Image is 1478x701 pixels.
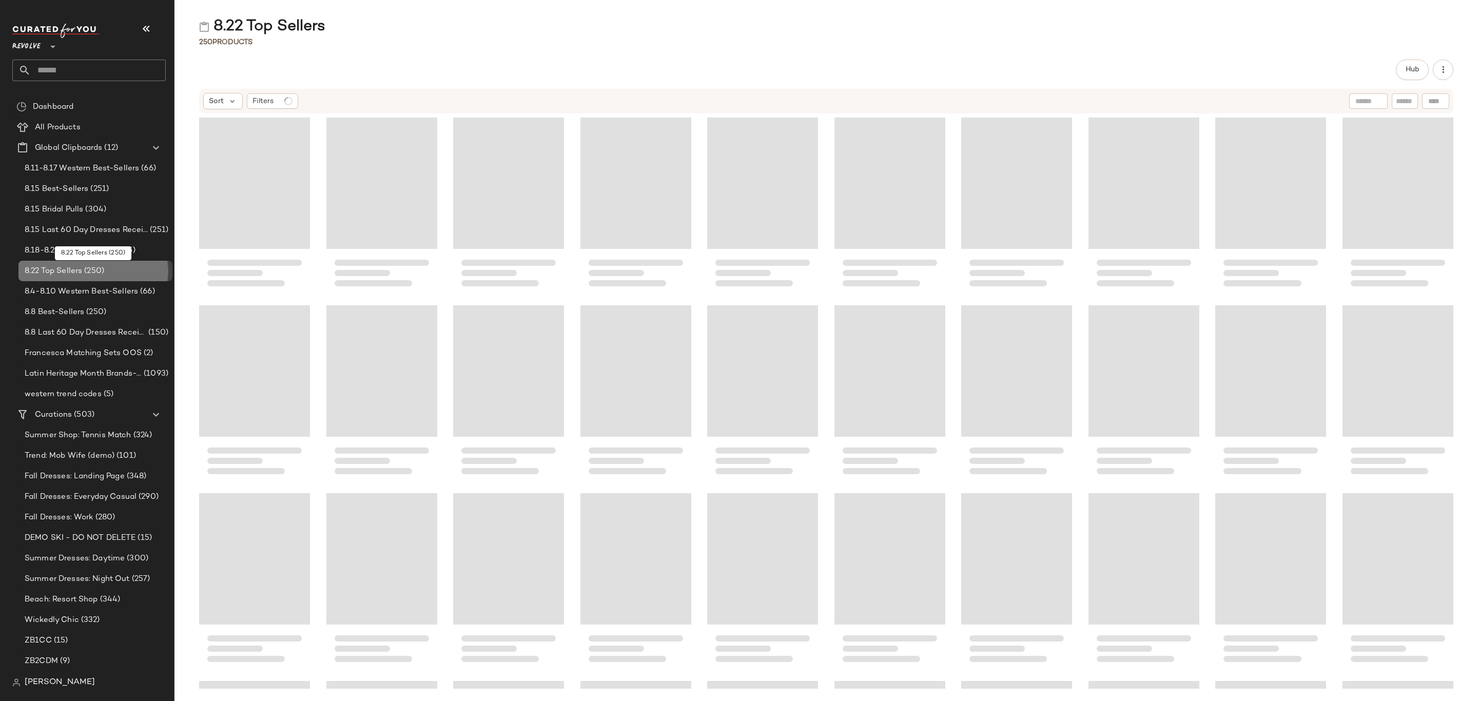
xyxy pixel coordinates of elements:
[834,492,945,671] div: Loading...
[35,122,81,133] span: All Products
[25,430,131,441] span: Summer Shop: Tennis Match
[199,304,310,483] div: Loading...
[114,450,136,462] span: (101)
[25,306,84,318] span: 8.8 Best-Sellers
[58,655,70,667] span: (9)
[142,347,153,359] span: (2)
[25,676,95,689] span: [PERSON_NAME]
[52,635,68,647] span: (15)
[961,116,1072,296] div: Loading...
[72,409,94,421] span: (503)
[1088,492,1199,671] div: Loading...
[102,388,113,400] span: (5)
[25,594,98,606] span: Beach: Resort Shop
[326,304,437,483] div: Loading...
[199,37,252,48] div: Products
[25,245,110,257] span: 8.18-8.22 AM Newness
[25,532,135,544] span: DEMO SKI - DO NOT DELETE
[79,614,100,626] span: (332)
[25,450,114,462] span: Trend: Mob Wife (demo)
[1396,60,1429,80] button: Hub
[33,101,73,113] span: Dashboard
[1088,116,1199,296] div: Loading...
[110,245,135,257] span: (1895)
[209,96,224,107] span: Sort
[25,553,125,564] span: Summer Dresses: Daytime
[93,512,115,523] span: (280)
[25,163,139,174] span: 8.11-8.17 Western Best-Sellers
[135,532,152,544] span: (15)
[1215,492,1326,671] div: Loading...
[453,116,564,296] div: Loading...
[12,678,21,687] img: svg%3e
[25,491,137,503] span: Fall Dresses: Everyday Casual
[199,22,209,32] img: svg%3e
[1215,116,1326,296] div: Loading...
[25,286,138,298] span: 8.4-8.10 Western Best-Sellers
[1343,492,1453,671] div: Loading...
[834,116,945,296] div: Loading...
[25,224,148,236] span: 8.15 Last 60 Day Dresses Receipt
[88,183,109,195] span: (251)
[199,38,212,46] span: 250
[25,347,142,359] span: Francesca Matching Sets OOS
[199,116,310,296] div: Loading...
[25,655,58,667] span: ZB2CDM
[326,116,437,296] div: Loading...
[453,304,564,483] div: Loading...
[1343,304,1453,483] div: Loading...
[98,594,121,606] span: (344)
[131,430,152,441] span: (324)
[25,327,146,339] span: 8.8 Last 60 Day Dresses Receipts Best-Sellers
[83,204,106,216] span: (304)
[199,16,325,37] div: 8.22 Top Sellers
[84,306,106,318] span: (250)
[453,492,564,671] div: Loading...
[707,116,818,296] div: Loading...
[82,265,104,277] span: (250)
[12,35,41,53] span: Revolve
[25,512,93,523] span: Fall Dresses: Work
[1088,304,1199,483] div: Loading...
[142,368,168,380] span: (1093)
[580,304,691,483] div: Loading...
[580,116,691,296] div: Loading...
[25,204,83,216] span: 8.15 Bridal Pulls
[1215,304,1326,483] div: Loading...
[125,553,148,564] span: (300)
[834,304,945,483] div: Loading...
[707,304,818,483] div: Loading...
[25,183,88,195] span: 8.15 Best-Sellers
[138,286,155,298] span: (66)
[25,388,102,400] span: western trend codes
[707,492,818,671] div: Loading...
[580,492,691,671] div: Loading...
[146,327,168,339] span: (150)
[1405,66,1419,74] span: Hub
[130,573,150,585] span: (257)
[35,409,72,421] span: Curations
[25,471,125,482] span: Fall Dresses: Landing Page
[25,368,142,380] span: Latin Heritage Month Brands- DO NOT DELETE
[12,24,100,38] img: cfy_white_logo.C9jOOHJF.svg
[35,142,102,154] span: Global Clipboards
[125,471,147,482] span: (348)
[961,304,1072,483] div: Loading...
[25,614,79,626] span: Wickedly Chic
[25,635,52,647] span: ZB1CC
[137,491,159,503] span: (290)
[199,492,310,671] div: Loading...
[148,224,168,236] span: (251)
[1343,116,1453,296] div: Loading...
[326,492,437,671] div: Loading...
[961,492,1072,671] div: Loading...
[25,265,82,277] span: 8.22 Top Sellers
[102,142,118,154] span: (12)
[139,163,156,174] span: (66)
[16,102,27,112] img: svg%3e
[252,96,274,107] span: Filters
[25,573,130,585] span: Summer Dresses: Night Out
